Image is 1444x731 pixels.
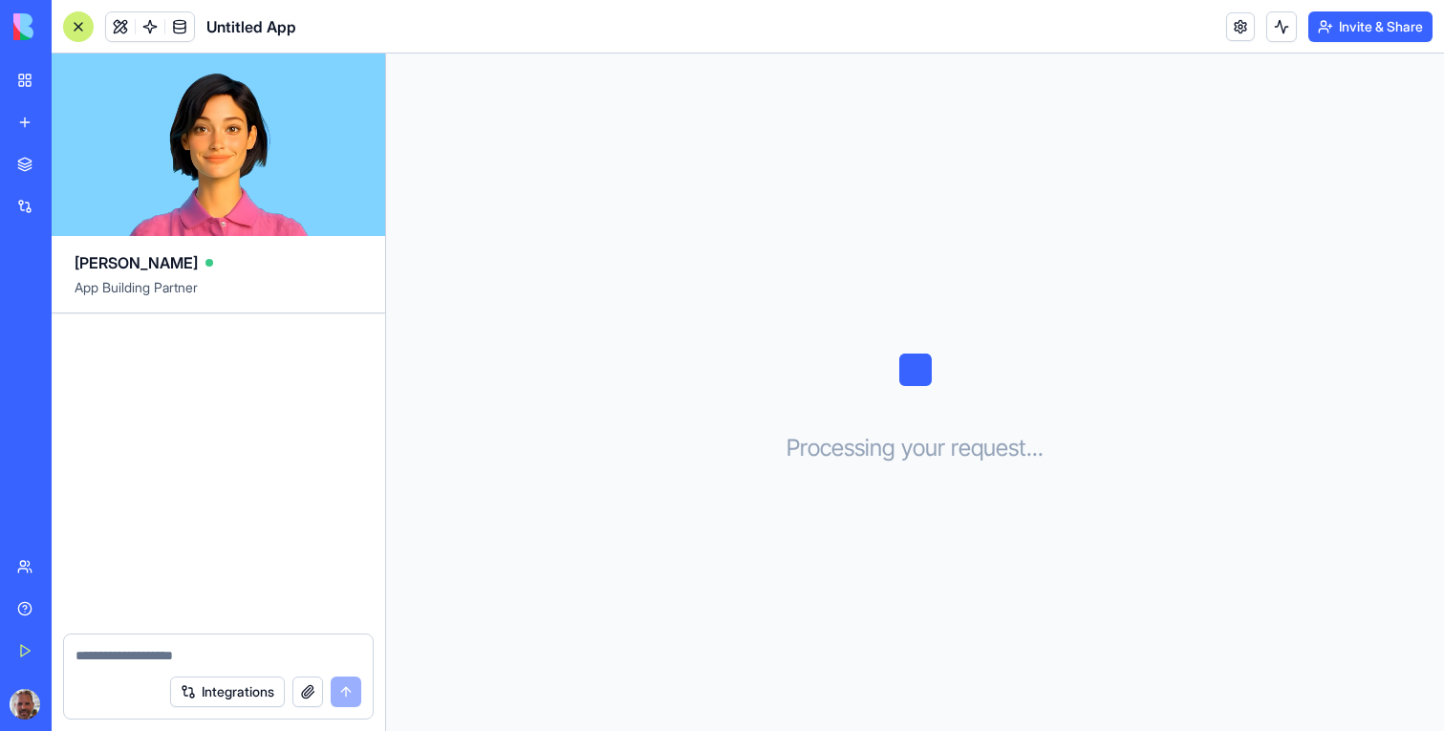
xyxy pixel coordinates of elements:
span: . [1032,433,1038,463]
img: logo [13,13,132,40]
button: Invite & Share [1308,11,1433,42]
button: Integrations [170,677,285,707]
span: App Building Partner [75,278,362,312]
span: . [1026,433,1032,463]
span: . [1038,433,1044,463]
span: [PERSON_NAME] [75,251,198,274]
img: ACg8ocI_MP9T6JlssSeeqCwTZ9aHmt7NuQhA9OxgHzsNXbnc3kmmQgMIbg=s96-c [10,689,40,720]
span: Untitled App [206,15,296,38]
h3: Processing your request [787,433,1044,463]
